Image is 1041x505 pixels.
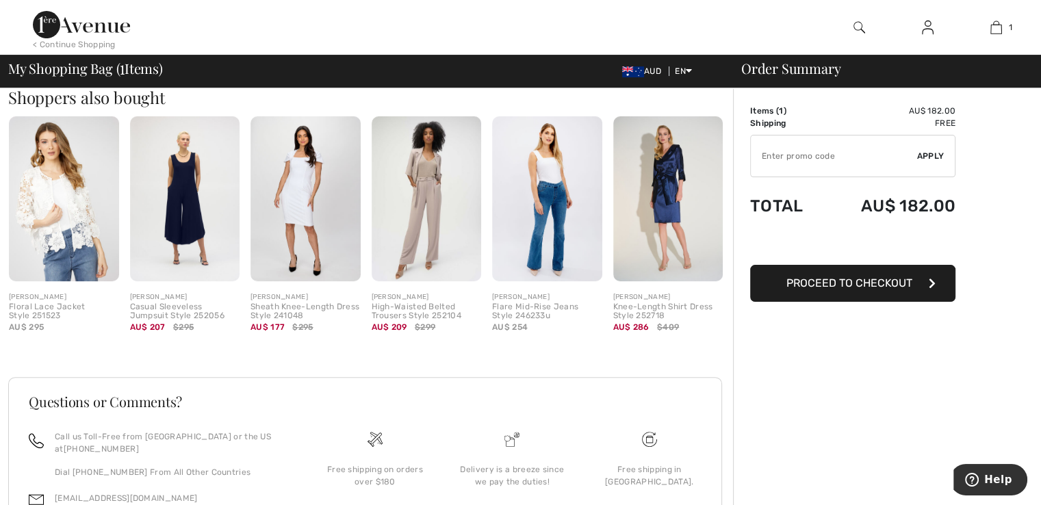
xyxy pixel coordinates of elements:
[613,302,723,322] div: Knee-Length Shirt Dress Style 252718
[55,493,197,503] a: [EMAIL_ADDRESS][DOMAIN_NAME]
[9,116,119,281] img: Floral Lace Jacket Style 251523
[750,229,955,260] iframe: PayPal
[173,321,194,333] span: $295
[130,292,240,302] div: [PERSON_NAME]
[750,265,955,302] button: Proceed to Checkout
[504,432,519,447] img: Delivery is a breeze since we pay the duties!
[751,135,917,177] input: Promo code
[33,11,130,38] img: 1ère Avenue
[29,433,44,448] img: call
[9,322,44,332] span: AU$ 295
[786,276,912,289] span: Proceed to Checkout
[318,463,433,488] div: Free shipping on orders over $180
[613,116,723,281] img: Knee-Length Shirt Dress Style 252718
[9,302,119,322] div: Floral Lace Jacket Style 251523
[415,321,435,333] span: $299
[492,322,528,332] span: AU$ 254
[64,444,139,454] a: [PHONE_NUMBER]
[725,62,1033,75] div: Order Summary
[372,322,407,332] span: AU$ 209
[622,66,667,76] span: AUD
[120,58,125,76] span: 1
[55,430,290,455] p: Call us Toll-Free from [GEOGRAPHIC_DATA] or the US at
[55,466,290,478] p: Dial [PHONE_NUMBER] From All Other Countries
[675,66,692,76] span: EN
[492,292,602,302] div: [PERSON_NAME]
[292,321,313,333] span: $295
[613,322,650,332] span: AU$ 286
[1009,21,1012,34] span: 1
[911,19,944,36] a: Sign In
[622,66,644,77] img: Australian Dollar
[592,463,707,488] div: Free shipping in [GEOGRAPHIC_DATA].
[492,302,602,322] div: Flare Mid-Rise Jeans Style 246233u
[250,292,361,302] div: [PERSON_NAME]
[657,321,679,333] span: $409
[8,89,733,105] h2: Shoppers also bought
[953,464,1027,498] iframe: Opens a widget where you can find more information
[750,105,824,117] td: Items ( )
[492,116,602,281] img: Flare Mid-Rise Jeans Style 246233u
[372,116,482,281] img: High-Waisted Belted Trousers Style 252104
[368,432,383,447] img: Free shipping on orders over $180
[853,19,865,36] img: search the website
[250,302,361,322] div: Sheath Knee-Length Dress Style 241048
[9,292,119,302] div: [PERSON_NAME]
[922,19,934,36] img: My Info
[130,116,240,281] img: Casual Sleeveless Jumpsuit Style 252056
[372,292,482,302] div: [PERSON_NAME]
[454,463,569,488] div: Delivery is a breeze since we pay the duties!
[990,19,1002,36] img: My Bag
[962,19,1029,36] a: 1
[779,106,783,116] span: 1
[824,105,955,117] td: AU$ 182.00
[250,116,361,281] img: Sheath Knee-Length Dress Style 241048
[130,322,166,332] span: AU$ 207
[750,183,824,229] td: Total
[613,292,723,302] div: [PERSON_NAME]
[917,150,944,162] span: Apply
[824,117,955,129] td: Free
[8,62,163,75] span: My Shopping Bag ( Items)
[750,117,824,129] td: Shipping
[33,38,116,51] div: < Continue Shopping
[372,302,482,322] div: High-Waisted Belted Trousers Style 252104
[250,322,285,332] span: AU$ 177
[29,395,702,409] h3: Questions or Comments?
[824,183,955,229] td: AU$ 182.00
[642,432,657,447] img: Free shipping on orders over $180
[130,302,240,322] div: Casual Sleeveless Jumpsuit Style 252056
